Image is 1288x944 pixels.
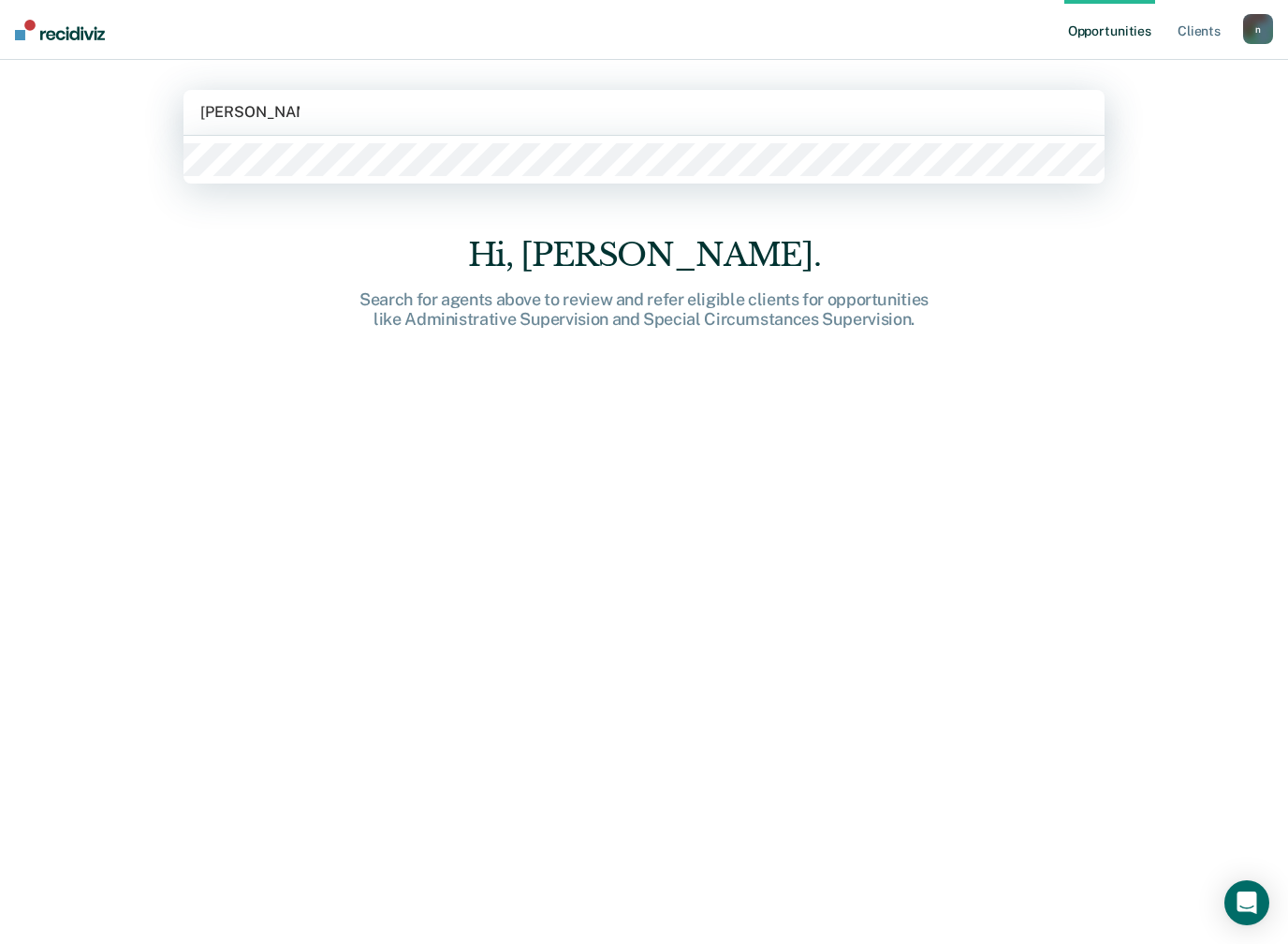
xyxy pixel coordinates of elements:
div: Hi, [PERSON_NAME]. [344,236,944,274]
img: Recidiviz [15,20,105,40]
button: n [1243,14,1273,44]
div: Open Intercom Messenger [1224,880,1269,925]
div: Search for agents above to review and refer eligible clients for opportunities like Administrativ... [344,289,944,330]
